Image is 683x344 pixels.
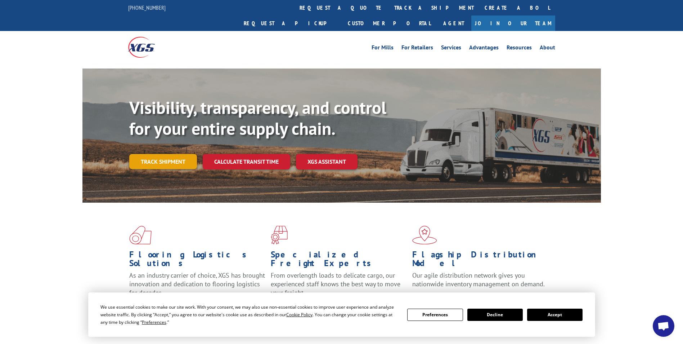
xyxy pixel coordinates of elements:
button: Preferences [407,309,463,321]
button: Decline [467,309,523,321]
a: Advantages [469,45,499,53]
img: xgs-icon-total-supply-chain-intelligence-red [129,226,152,244]
a: Customer Portal [342,16,436,31]
button: Accept [527,309,583,321]
span: As an industry carrier of choice, XGS has brought innovation and dedication to flooring logistics... [129,271,265,297]
h1: Flooring Logistics Solutions [129,250,265,271]
h1: Flagship Distribution Model [412,250,548,271]
div: Cookie Consent Prompt [88,292,595,337]
p: From overlength loads to delicate cargo, our experienced staff knows the best way to move your fr... [271,271,407,303]
a: Calculate transit time [203,154,290,169]
h1: Specialized Freight Experts [271,250,407,271]
img: xgs-icon-focused-on-flooring-red [271,226,288,244]
a: Services [441,45,461,53]
a: For Mills [372,45,394,53]
span: Preferences [142,319,166,325]
div: Open chat [653,315,674,337]
a: Track shipment [129,154,197,169]
b: Visibility, transparency, and control for your entire supply chain. [129,96,386,140]
a: Agent [436,16,471,31]
a: Join Our Team [471,16,555,31]
a: About [540,45,555,53]
a: XGS ASSISTANT [296,154,358,169]
img: xgs-icon-flagship-distribution-model-red [412,226,437,244]
div: We use essential cookies to make our site work. With your consent, we may also use non-essential ... [100,303,399,326]
a: Resources [507,45,532,53]
a: [PHONE_NUMBER] [128,4,166,11]
span: Our agile distribution network gives you nationwide inventory management on demand. [412,271,545,288]
a: For Retailers [401,45,433,53]
a: Request a pickup [238,16,342,31]
span: Cookie Policy [286,312,313,318]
